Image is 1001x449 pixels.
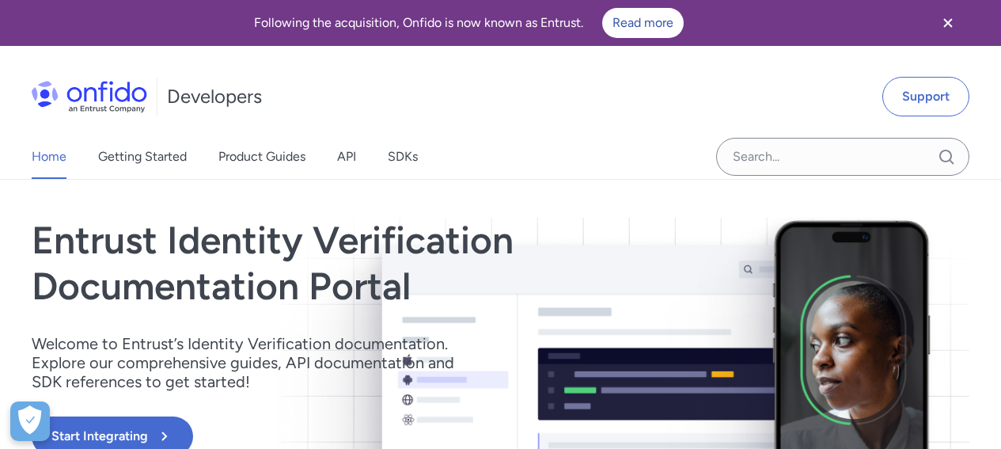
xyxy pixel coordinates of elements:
[919,3,977,43] button: Close banner
[32,218,688,309] h1: Entrust Identity Verification Documentation Portal
[32,135,66,179] a: Home
[218,135,305,179] a: Product Guides
[938,13,957,32] svg: Close banner
[167,84,262,109] h1: Developers
[388,135,418,179] a: SDKs
[32,334,475,391] p: Welcome to Entrust’s Identity Verification documentation. Explore our comprehensive guides, API d...
[716,138,969,176] input: Onfido search input field
[602,8,684,38] a: Read more
[337,135,356,179] a: API
[10,401,50,441] div: Cookie Preferences
[32,81,147,112] img: Onfido Logo
[98,135,187,179] a: Getting Started
[882,77,969,116] a: Support
[19,8,919,38] div: Following the acquisition, Onfido is now known as Entrust.
[10,401,50,441] button: Open Preferences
